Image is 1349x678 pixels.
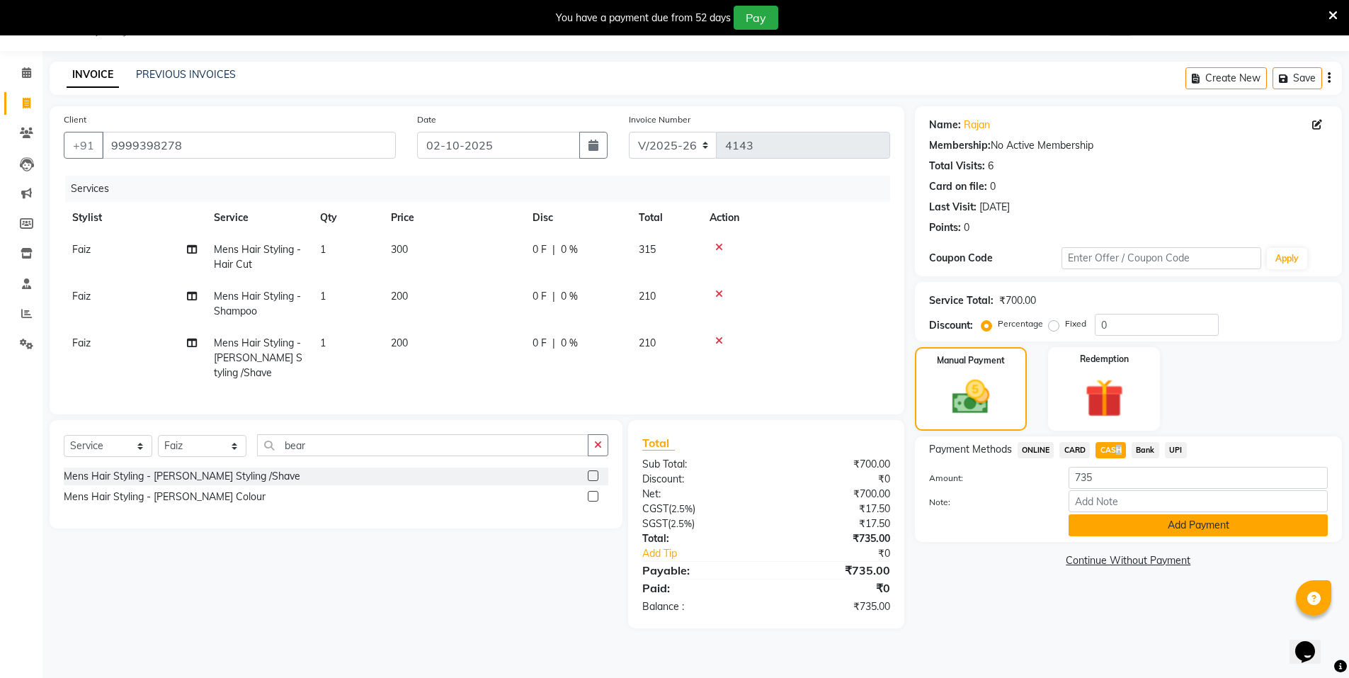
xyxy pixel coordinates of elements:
[671,518,692,529] span: 2.5%
[734,6,778,30] button: Pay
[257,434,588,456] input: Search or Scan
[929,251,1062,266] div: Coupon Code
[632,457,766,472] div: Sub Total:
[1073,374,1136,422] img: _gift.svg
[205,202,312,234] th: Service
[766,599,901,614] div: ₹735.00
[64,113,86,126] label: Client
[929,318,973,333] div: Discount:
[629,113,690,126] label: Invoice Number
[1095,442,1126,458] span: CASH
[524,202,630,234] th: Disc
[552,242,555,257] span: |
[64,490,266,504] div: Mens Hair Styling - [PERSON_NAME] Colour
[136,68,236,81] a: PREVIOUS INVOICES
[929,442,1012,457] span: Payment Methods
[1165,442,1187,458] span: UPI
[561,242,578,257] span: 0 %
[214,337,302,379] span: Mens Hair Styling - [PERSON_NAME] Styling /Shave
[766,472,901,487] div: ₹0
[1185,67,1267,89] button: Create New
[766,516,901,531] div: ₹17.50
[72,290,91,303] span: Faiz
[964,220,969,235] div: 0
[929,138,1328,153] div: No Active Membership
[766,487,901,502] div: ₹700.00
[632,531,766,546] div: Total:
[701,202,890,234] th: Action
[999,293,1036,308] div: ₹700.00
[382,202,524,234] th: Price
[630,202,701,234] th: Total
[671,503,693,514] span: 2.5%
[929,293,994,308] div: Service Total:
[766,562,901,579] div: ₹735.00
[561,289,578,304] span: 0 %
[632,599,766,614] div: Balance :
[929,118,961,132] div: Name:
[72,337,91,349] span: Faiz
[391,243,408,256] span: 300
[1061,247,1261,269] input: Enter Offer / Coupon Code
[214,290,301,317] span: Mens Hair Styling - Shampoo
[988,159,994,174] div: 6
[929,179,987,194] div: Card on file:
[766,502,901,516] div: ₹17.50
[766,580,901,597] div: ₹0
[929,138,991,153] div: Membership:
[632,580,766,597] div: Paid:
[1132,442,1159,458] span: Bank
[632,546,788,561] a: Add Tip
[65,176,901,202] div: Services
[998,317,1043,330] label: Percentage
[632,516,766,531] div: ( )
[552,289,555,304] span: |
[918,472,1059,485] label: Amount:
[64,132,103,159] button: +91
[320,337,326,349] span: 1
[533,336,547,351] span: 0 F
[552,336,555,351] span: |
[64,469,300,484] div: Mens Hair Styling - [PERSON_NAME] Styling /Shave
[391,337,408,349] span: 200
[320,290,326,303] span: 1
[964,118,990,132] a: Rajan
[533,242,547,257] span: 0 F
[1080,353,1129,366] label: Redemption
[632,562,766,579] div: Payable:
[1069,514,1328,536] button: Add Payment
[979,200,1010,215] div: [DATE]
[561,336,578,351] span: 0 %
[67,62,119,88] a: INVOICE
[1059,442,1090,458] span: CARD
[533,289,547,304] span: 0 F
[102,132,396,159] input: Search by Name/Mobile/Email/Code
[320,243,326,256] span: 1
[918,496,1059,509] label: Note:
[64,202,205,234] th: Stylist
[1018,442,1054,458] span: ONLINE
[642,517,668,530] span: SGST
[639,243,656,256] span: 315
[417,113,436,126] label: Date
[639,290,656,303] span: 210
[1267,248,1307,269] button: Apply
[918,553,1339,568] a: Continue Without Payment
[632,502,766,516] div: ( )
[1069,467,1328,489] input: Amount
[766,457,901,472] div: ₹700.00
[1273,67,1322,89] button: Save
[929,200,977,215] div: Last Visit:
[940,375,1001,419] img: _cash.svg
[639,337,656,349] span: 210
[72,243,91,256] span: Faiz
[766,531,901,546] div: ₹735.00
[312,202,382,234] th: Qty
[214,243,301,271] span: Mens Hair Styling - Hair Cut
[642,436,675,451] span: Total
[1069,490,1328,512] input: Add Note
[632,487,766,502] div: Net:
[990,179,996,194] div: 0
[929,220,961,235] div: Points:
[1290,621,1335,664] iframe: chat widget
